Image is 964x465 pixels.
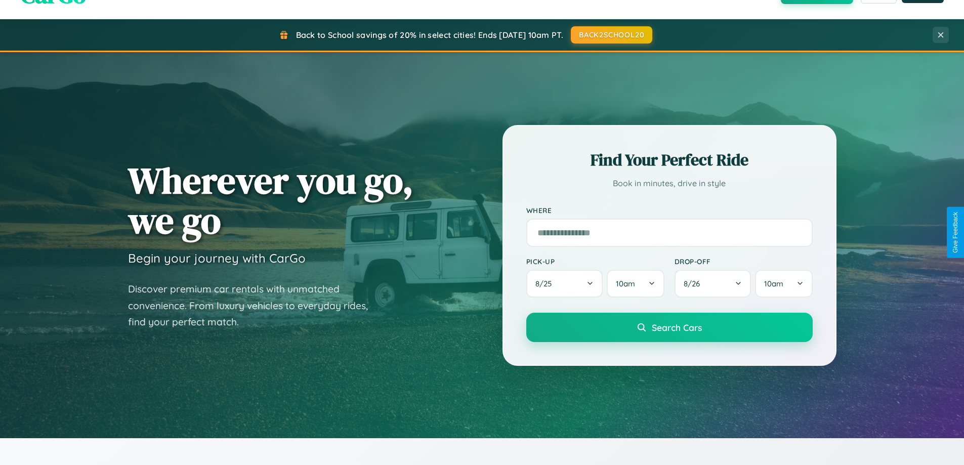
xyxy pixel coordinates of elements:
h3: Begin your journey with CarGo [128,250,306,266]
button: 8/26 [675,270,751,298]
label: Drop-off [675,257,813,266]
span: 10am [764,279,783,288]
div: Give Feedback [952,212,959,253]
span: 10am [616,279,635,288]
label: Pick-up [526,257,664,266]
button: Search Cars [526,313,813,342]
button: BACK2SCHOOL20 [571,26,652,44]
label: Where [526,206,813,215]
p: Discover premium car rentals with unmatched convenience. From luxury vehicles to everyday rides, ... [128,281,381,330]
span: 8 / 25 [535,279,557,288]
span: Search Cars [652,322,702,333]
span: Back to School savings of 20% in select cities! Ends [DATE] 10am PT. [296,30,563,40]
h2: Find Your Perfect Ride [526,149,813,171]
p: Book in minutes, drive in style [526,176,813,191]
h1: Wherever you go, we go [128,160,413,240]
button: 10am [755,270,812,298]
button: 10am [607,270,664,298]
button: 8/25 [526,270,603,298]
span: 8 / 26 [684,279,705,288]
